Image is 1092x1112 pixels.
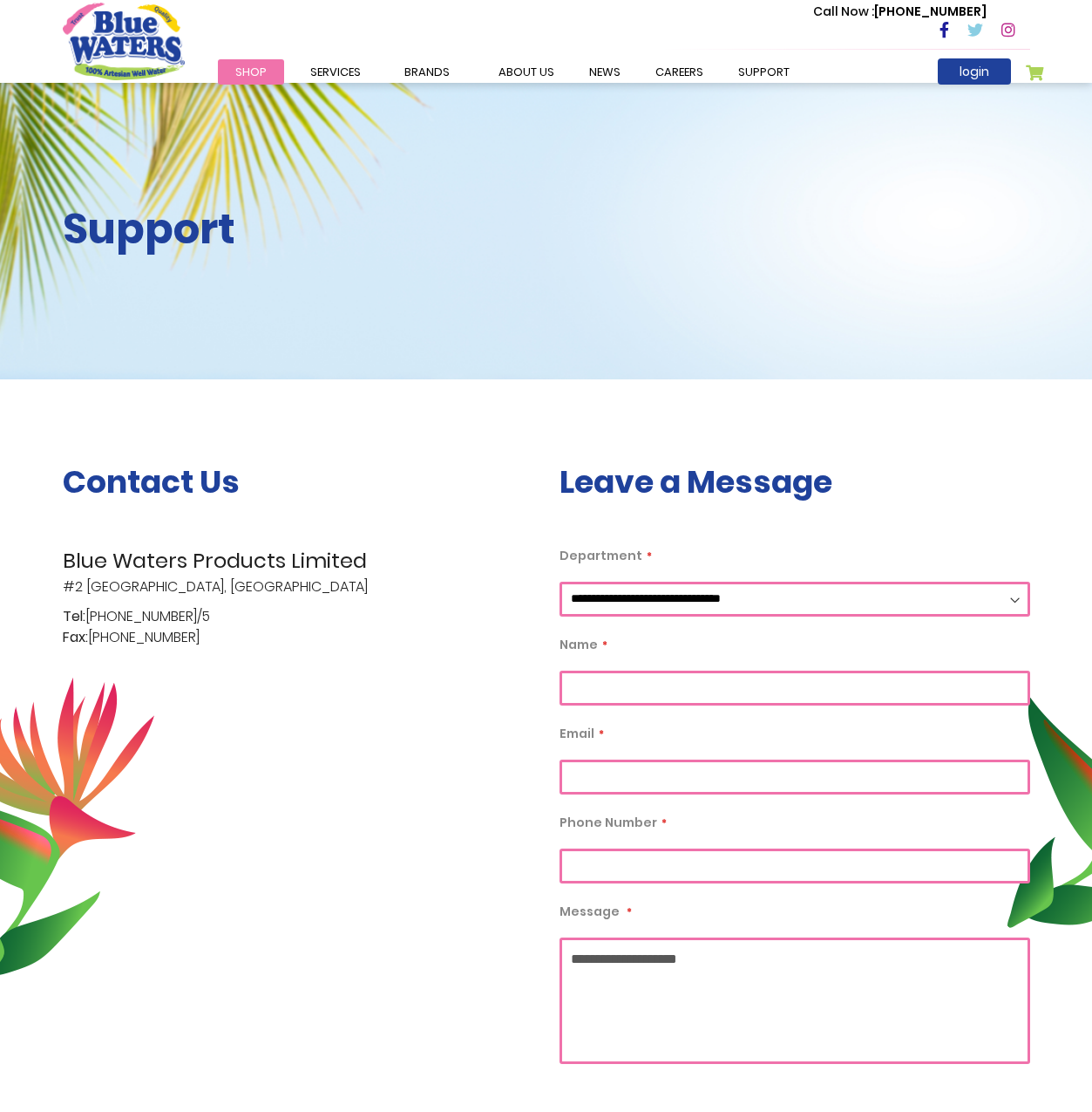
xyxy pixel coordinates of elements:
[63,545,533,597] p: #2 [GEOGRAPHIC_DATA], [GEOGRAPHIC_DATA]
[560,903,620,920] span: Message
[938,58,1011,85] a: login
[813,3,874,20] span: Call Now :
[310,64,361,80] span: Services
[481,59,572,85] a: about us
[63,545,533,576] span: Blue Waters Products Limited
[235,64,267,80] span: Shop
[63,204,533,255] h2: Support
[721,59,807,85] a: support
[63,463,533,501] h3: Contact Us
[63,606,85,627] span: Tel:
[560,814,657,831] span: Phone Number
[813,3,987,21] p: [PHONE_NUMBER]
[572,59,638,85] a: News
[560,636,598,653] span: Name
[560,725,594,742] span: Email
[404,64,450,80] span: Brands
[560,547,642,564] span: Department
[63,627,88,648] span: Fax:
[63,606,533,648] p: [PHONE_NUMBER]/5 [PHONE_NUMBER]
[638,59,721,85] a: careers
[63,3,185,79] a: store logo
[560,463,1030,501] h3: Leave a Message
